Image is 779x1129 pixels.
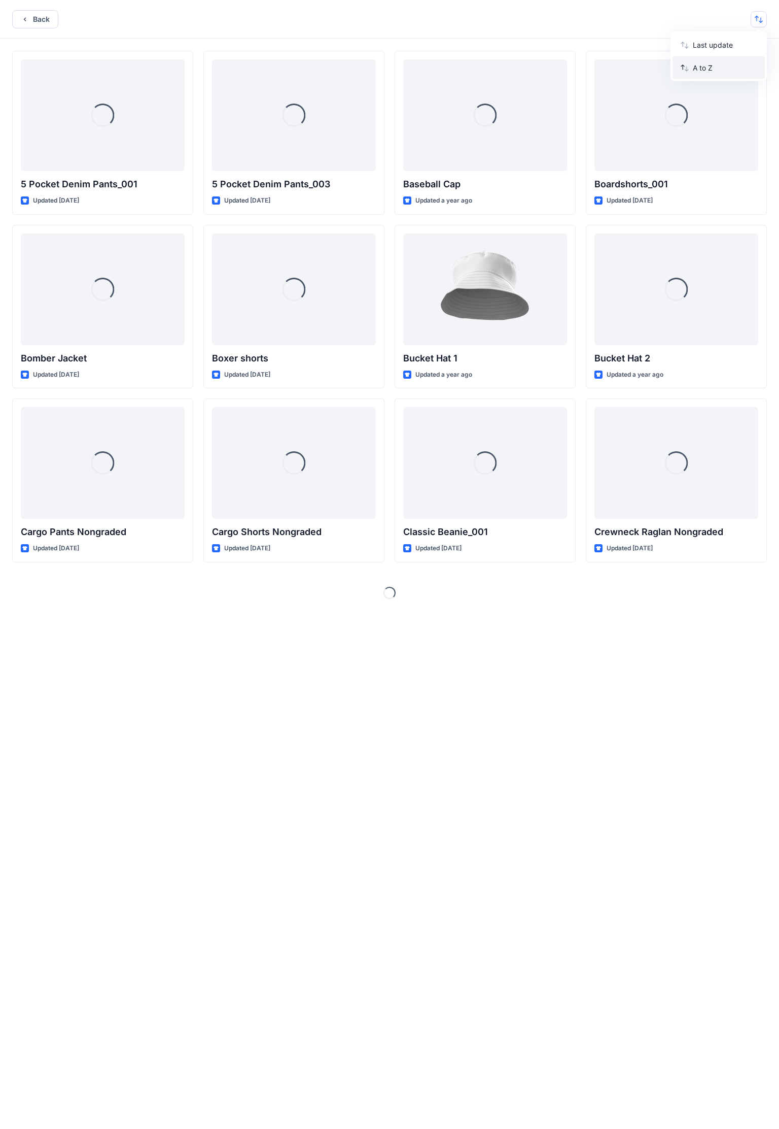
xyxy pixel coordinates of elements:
[33,543,79,554] p: Updated [DATE]
[21,351,185,366] p: Bomber Jacket
[403,234,567,345] a: Bucket Hat 1
[415,370,472,380] p: Updated a year ago
[212,177,376,191] p: 5 Pocket Denim Pants_003
[33,370,79,380] p: Updated [DATE]
[12,10,58,28] button: Back
[212,525,376,539] p: Cargo Shorts Nongraded
[403,177,567,191] p: Baseball Cap
[403,525,567,539] p: Classic Beanie_001
[693,62,757,73] p: A to Z
[415,195,472,206] p: Updated a year ago
[224,370,270,380] p: Updated [DATE]
[33,195,79,206] p: Updated [DATE]
[607,543,653,554] p: Updated [DATE]
[594,177,758,191] p: Boardshorts_001
[224,195,270,206] p: Updated [DATE]
[21,177,185,191] p: 5 Pocket Denim Pants_001
[607,370,663,380] p: Updated a year ago
[693,40,757,50] p: Last update
[403,351,567,366] p: Bucket Hat 1
[224,543,270,554] p: Updated [DATE]
[594,525,758,539] p: Crewneck Raglan Nongraded
[607,195,653,206] p: Updated [DATE]
[594,351,758,366] p: Bucket Hat 2
[415,543,462,554] p: Updated [DATE]
[212,351,376,366] p: Boxer shorts
[21,525,185,539] p: Cargo Pants Nongraded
